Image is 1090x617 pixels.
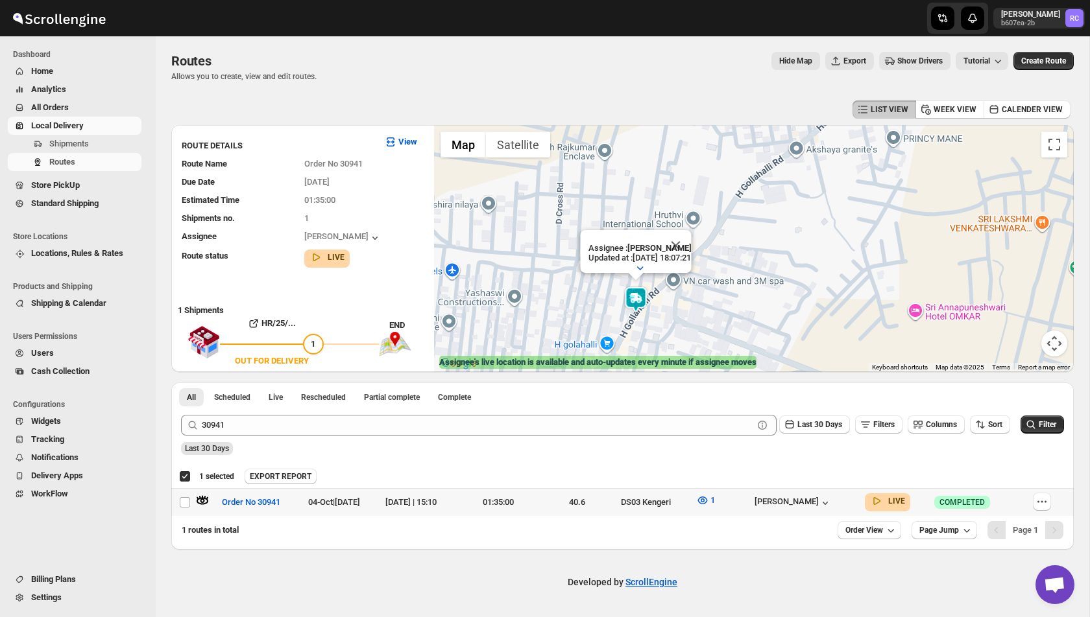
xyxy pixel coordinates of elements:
div: 40.6 [542,496,613,509]
span: Standard Shipping [31,198,99,208]
button: LIST VIEW [853,100,916,119]
span: Cash Collection [31,366,90,376]
button: Shipping & Calendar [8,294,141,312]
span: Hide Map [779,56,812,66]
button: Page Jump [912,521,977,539]
button: Delivery Apps [8,467,141,485]
button: [PERSON_NAME] [304,231,381,244]
span: Shipments no. [182,213,235,223]
span: Route status [182,251,228,261]
span: Partial complete [364,392,420,402]
span: Live [269,392,283,402]
img: shop.svg [188,317,220,367]
button: Widgets [8,412,141,430]
img: Google [437,355,480,372]
div: 01:35:00 [463,496,534,509]
button: [PERSON_NAME] [755,496,832,509]
nav: Pagination [987,521,1063,539]
span: 1 [710,495,715,505]
img: ScrollEngine [10,2,108,34]
button: User menu [993,8,1085,29]
span: Locations, Rules & Rates [31,248,123,258]
div: [DATE] | 15:10 [385,496,454,509]
p: Allows you to create, view and edit routes. [171,71,317,82]
span: Tracking [31,434,64,444]
span: Order View [845,525,883,535]
text: RC [1070,14,1079,23]
span: Route Name [182,159,227,169]
span: 1 [311,339,315,349]
span: 1 routes in total [182,525,239,535]
span: COMPLETED [939,497,985,507]
span: Delivery Apps [31,471,83,480]
b: View [398,137,417,146]
span: WEEK VIEW [934,104,976,115]
span: Billing Plans [31,574,76,584]
span: Complete [438,392,471,402]
span: Users Permissions [13,331,147,342]
span: Page [1013,525,1038,535]
span: [DATE] [304,177,330,187]
b: 1 Shipments [171,299,224,315]
button: Shipments [8,135,141,153]
div: END [389,319,428,332]
span: Routes [49,157,75,167]
button: 1 [688,490,723,511]
button: Users [8,344,141,362]
h3: ROUTE DETAILS [182,139,374,152]
span: Shipments [49,139,89,148]
button: Tracking [8,430,141,448]
button: View [376,132,425,152]
button: Map camera controls [1041,331,1067,356]
p: [PERSON_NAME] [1001,9,1060,19]
div: DS03 Kengeri [621,496,688,509]
b: LIVE [888,496,905,506]
button: Order No 30941 [214,492,288,513]
button: Last 30 Days [779,415,850,434]
button: Filter [1021,415,1064,434]
button: Locations, Rules & Rates [8,244,141,262]
label: Assignee's live location is available and auto-updates every minute if assignee moves [439,356,757,369]
span: Store Locations [13,231,147,242]
input: Press enter after typing | Search Eg. Order No 30941 [202,415,753,436]
span: Shipping & Calendar [31,298,106,308]
span: CALENDER VIEW [1002,104,1063,115]
button: Show satellite imagery [486,132,550,157]
button: Export [825,52,874,70]
span: All Orders [31,102,69,112]
span: Settings [31,592,62,602]
button: Tutorial [956,52,1008,70]
span: Map data ©2025 [936,364,984,371]
b: HR/25/... [261,318,296,328]
button: Create Route [1013,52,1074,70]
button: LIVE [870,495,905,507]
span: Last 30 Days [797,420,842,429]
button: Show Drivers [879,52,951,70]
button: Sort [970,415,1010,434]
b: 1 [1034,525,1038,535]
button: EXPORT REPORT [245,469,317,484]
button: Routes [8,153,141,171]
p: b607ea-2b [1001,19,1060,27]
span: LIST VIEW [871,104,908,115]
button: Cash Collection [8,362,141,380]
button: WEEK VIEW [915,100,984,119]
span: 04-Oct | [DATE] [308,497,360,507]
span: Widgets [31,416,61,426]
span: 1 selected [199,471,234,482]
span: Local Delivery [31,121,84,130]
span: Filters [873,420,895,429]
button: Analytics [8,80,141,99]
span: Tutorial [963,56,990,65]
button: LIVE [309,251,345,264]
button: WorkFlow [8,485,141,503]
span: Page Jump [919,525,959,535]
span: Due Date [182,177,215,187]
a: Terms (opens in new tab) [992,364,1010,371]
div: Open chat [1035,565,1074,604]
button: All Orders [8,99,141,117]
a: Report a map error [1018,364,1070,371]
p: Updated at : [DATE] 18:07:21 [588,253,691,262]
button: Order View [838,521,901,539]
